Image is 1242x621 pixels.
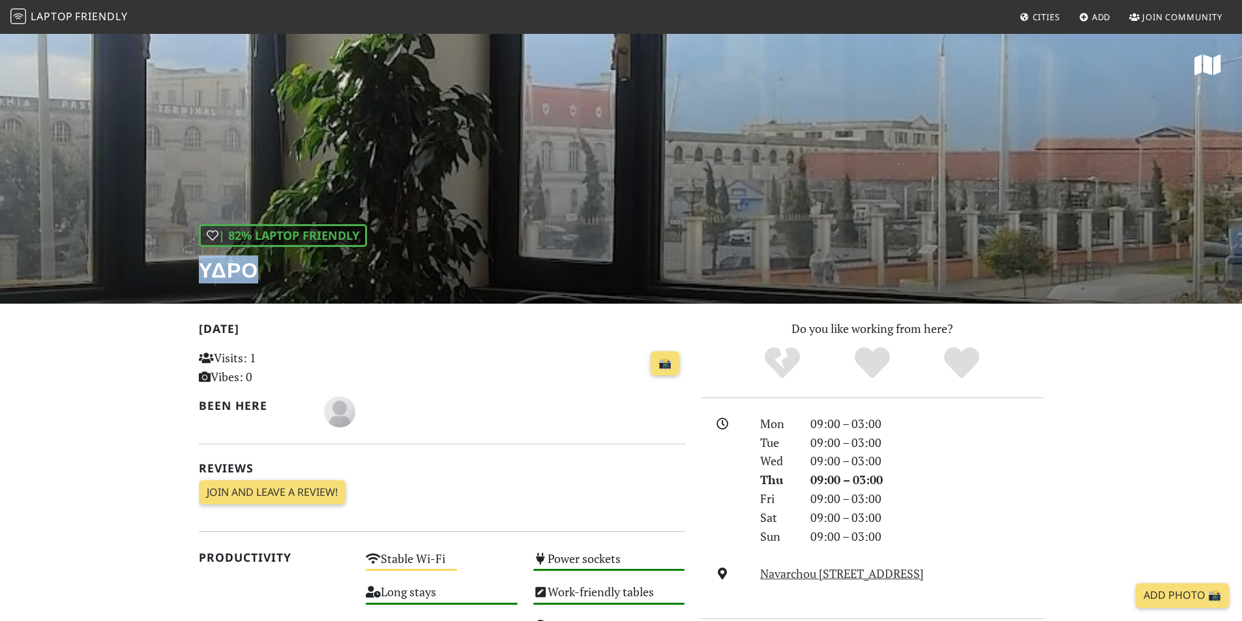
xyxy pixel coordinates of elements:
[199,461,685,475] h2: Reviews
[752,508,802,527] div: Sat
[10,6,128,29] a: LaptopFriendly LaptopFriendly
[75,9,127,23] span: Friendly
[752,433,802,452] div: Tue
[827,345,917,381] div: Yes
[803,508,1052,527] div: 09:00 – 03:00
[358,548,525,581] div: Stable Wi-Fi
[199,257,367,282] h1: ΥΔΡΟ
[199,224,367,247] div: | 82% Laptop Friendly
[803,489,1052,508] div: 09:00 – 03:00
[525,548,693,581] div: Power sockets
[760,566,924,581] a: Navarchou [STREET_ADDRESS]
[803,470,1052,489] div: 09:00 – 03:00
[803,452,1052,470] div: 09:00 – 03:00
[803,527,1052,546] div: 09:00 – 03:00
[752,489,802,508] div: Fri
[199,399,309,412] h2: Been here
[1142,11,1222,23] span: Join Community
[1124,5,1228,29] a: Join Community
[752,527,802,546] div: Sun
[31,9,73,23] span: Laptop
[1014,5,1065,29] a: Cities
[1074,5,1116,29] a: Add
[324,396,355,427] img: blank-535327c66bd565773addf3077783bbfce4b00ec00e9fd257753287c682c7fa38.png
[199,349,351,386] p: Visits: 1 Vibes: 0
[917,345,1007,381] div: Definitely!
[525,581,693,614] div: Work-friendly tables
[752,452,802,470] div: Wed
[803,414,1052,433] div: 09:00 – 03:00
[199,480,346,505] a: Join and leave a review!
[1092,11,1111,23] span: Add
[752,470,802,489] div: Thu
[651,351,679,376] a: 📸
[752,414,802,433] div: Mon
[199,322,685,341] h2: [DATE]
[1033,11,1060,23] span: Cities
[803,433,1052,452] div: 09:00 – 03:00
[701,319,1044,338] p: Do you like working from here?
[199,551,351,564] h2: Productivity
[10,8,26,24] img: LaptopFriendly
[324,403,355,418] span: kalovelo
[737,345,827,381] div: No
[358,581,525,614] div: Long stays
